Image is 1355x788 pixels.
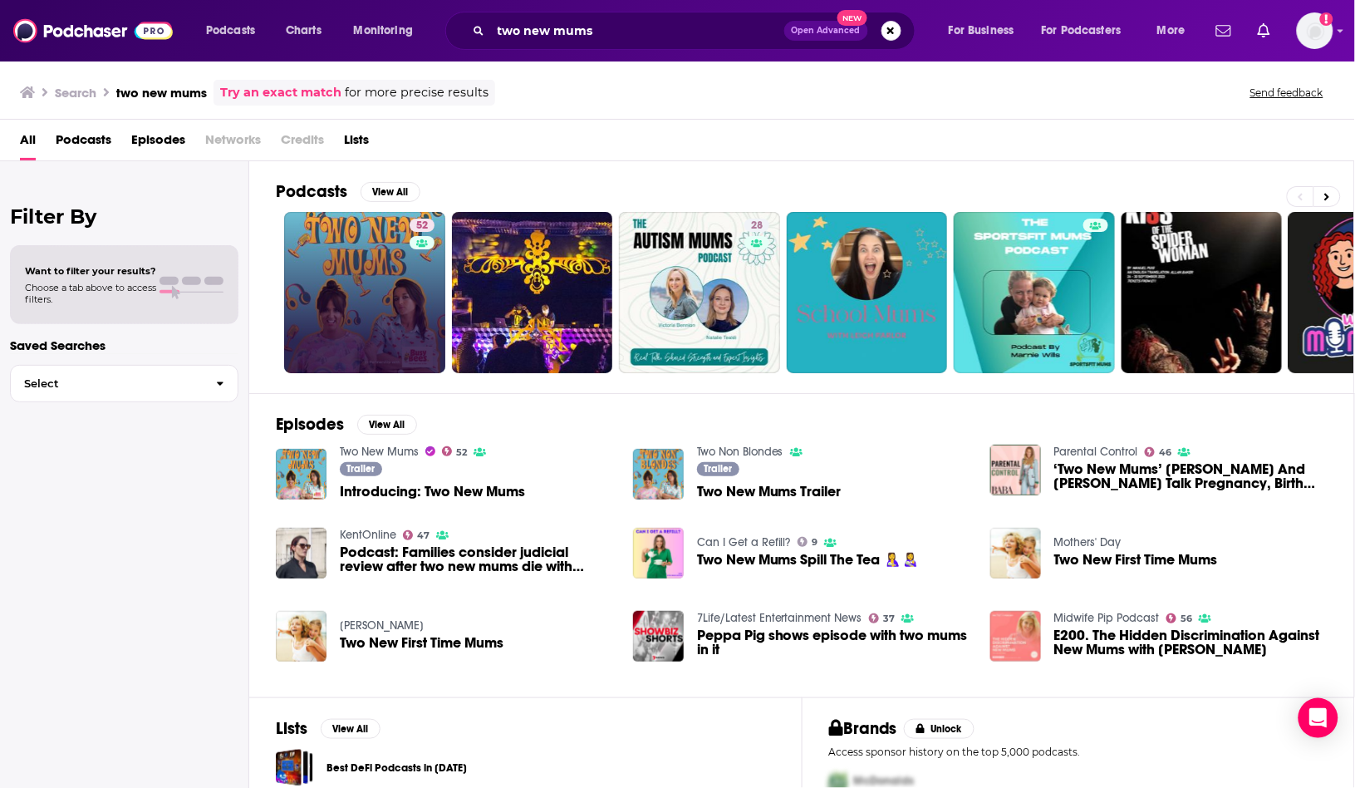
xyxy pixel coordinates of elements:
[697,628,970,657] a: Peppa Pig shows episode with two mums in it
[340,545,613,574] a: Podcast: Families consider judicial review after two new mums die with herpes
[276,181,347,202] h2: Podcasts
[751,218,763,234] span: 28
[792,27,861,35] span: Open Advanced
[13,15,173,47] img: Podchaser - Follow, Share and Rate Podcasts
[461,12,931,50] div: Search podcasts, credits, & more...
[20,126,36,160] a: All
[697,485,842,499] a: Two New Mums Trailer
[869,613,896,623] a: 37
[829,746,1328,758] p: Access sponsor history on the top 5,000 podcasts.
[131,126,185,160] span: Episodes
[442,446,468,456] a: 52
[1042,19,1122,42] span: For Podcasters
[1054,628,1328,657] span: E200. The Hidden Discrimination Against New Mums with [PERSON_NAME]
[10,337,238,353] p: Saved Searches
[25,265,156,277] span: Want to filter your results?
[1297,12,1333,49] button: Show profile menu
[417,532,430,539] span: 47
[276,181,420,202] a: PodcastsView All
[744,219,769,232] a: 28
[205,126,261,160] span: Networks
[276,414,417,435] a: EpisodesView All
[784,21,868,41] button: Open AdvancedNew
[837,10,867,26] span: New
[361,182,420,202] button: View All
[633,528,684,579] img: Two New Mums Spill The Tea 🤱👩‍🍼
[829,718,898,739] h2: Brands
[340,528,396,542] a: KentOnline
[1146,17,1206,44] button: open menu
[357,415,417,435] button: View All
[116,85,207,101] h3: two new mums
[1054,462,1328,490] span: ‘Two New Mums’ [PERSON_NAME] And [PERSON_NAME] Talk Pregnancy, Birth And Baby Kit
[1166,613,1193,623] a: 56
[697,611,862,625] a: 7Life/Latest Entertainment News
[284,212,445,373] a: 52
[1297,12,1333,49] img: User Profile
[704,464,732,474] span: Trailer
[1054,462,1328,490] a: ‘Two New Mums’ Amy Voce And Jennie Longdon Talk Pregnancy, Birth And Baby Kit
[276,414,344,435] h2: Episodes
[1031,17,1146,44] button: open menu
[1159,449,1171,456] span: 46
[491,17,784,44] input: Search podcasts, credits, & more...
[1299,698,1338,738] div: Open Intercom Messenger
[11,378,203,389] span: Select
[619,212,780,373] a: 28
[276,449,326,500] a: Introducing: Two New Mums
[1054,445,1138,459] a: Parental Control
[1145,447,1172,457] a: 46
[1054,611,1160,625] a: Midwife Pip Podcast
[990,445,1041,495] img: ‘Two New Mums’ Amy Voce And Jennie Longdon Talk Pregnancy, Birth And Baby Kit
[276,611,326,662] a: Two New First Time Mums
[55,85,96,101] h3: Search
[990,528,1041,579] img: Two New First Time Mums
[937,17,1035,44] button: open menu
[340,636,503,650] span: Two New First Time Mums
[342,17,434,44] button: open menu
[346,464,375,474] span: Trailer
[456,449,467,456] span: 52
[1320,12,1333,26] svg: Add a profile image
[340,485,525,499] a: Introducing: Two New Mums
[281,126,324,160] span: Credits
[633,611,684,662] img: Peppa Pig shows episode with two mums in it
[990,611,1041,662] img: E200. The Hidden Discrimination Against New Mums with Ashley James
[286,19,322,42] span: Charts
[276,749,313,786] a: Best DeFi Podcasts in 2022
[276,718,380,739] a: ListsView All
[276,528,326,579] img: Podcast: Families consider judicial review after two new mums die with herpes
[410,219,434,232] a: 52
[354,19,413,42] span: Monitoring
[344,126,369,160] span: Lists
[416,218,428,234] span: 52
[697,553,921,567] a: Two New Mums Spill The Tea 🤱👩‍🍼
[1210,17,1238,45] a: Show notifications dropdown
[340,618,424,633] a: Julia Bloore
[403,530,430,540] a: 47
[812,539,817,546] span: 9
[949,19,1014,42] span: For Business
[1054,535,1122,549] a: Mothers' Day
[633,449,684,500] img: Two New Mums Trailer
[1181,615,1192,623] span: 56
[883,615,895,623] span: 37
[56,126,111,160] a: Podcasts
[345,83,488,102] span: for more precise results
[10,204,238,229] h2: Filter By
[1054,553,1218,567] a: Two New First Time Mums
[798,537,818,547] a: 9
